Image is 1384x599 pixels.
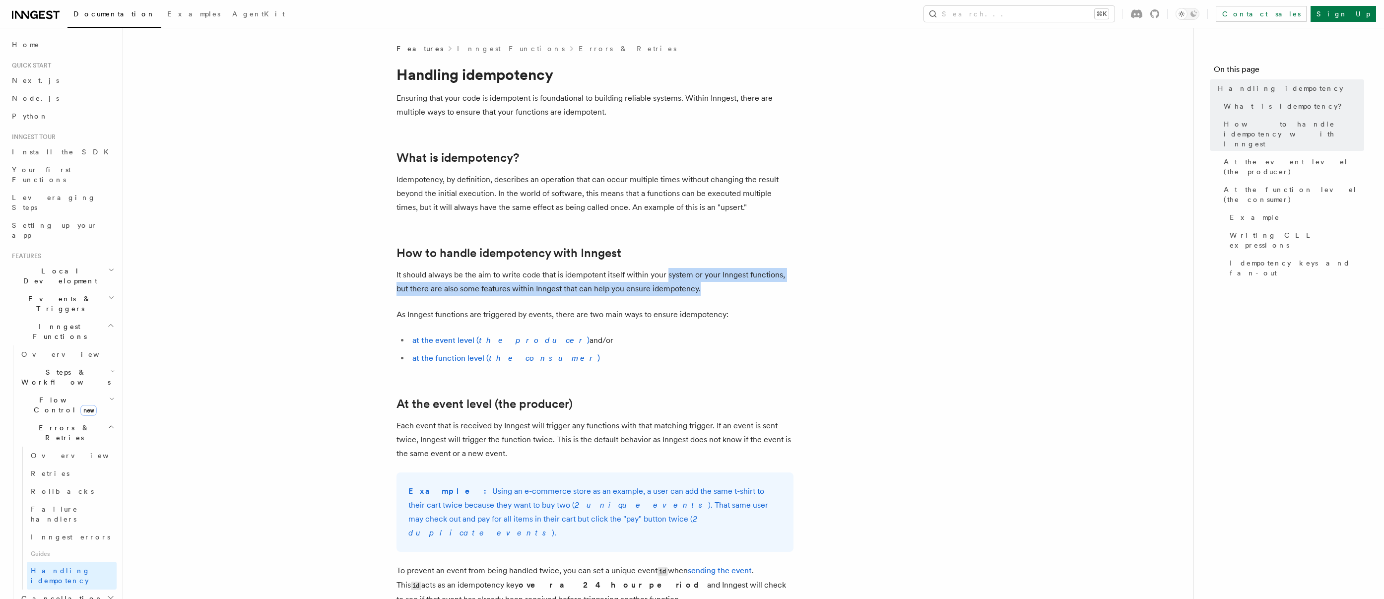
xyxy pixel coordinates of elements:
button: Toggle dark mode [1176,8,1199,20]
span: Handling idempotency [1218,83,1343,93]
button: Search...⌘K [924,6,1115,22]
code: id [411,582,421,590]
span: Retries [31,469,69,477]
a: Install the SDK [8,143,117,161]
span: Install the SDK [12,148,115,156]
span: Features [396,44,443,54]
a: sending the event [688,566,752,575]
span: Inngest Functions [8,322,107,341]
span: Inngest tour [8,133,56,141]
p: It should always be the aim to write code that is idempotent itself within your system or your In... [396,268,793,296]
span: How to handle idempotency with Inngest [1224,119,1364,149]
span: Inngest errors [31,533,110,541]
a: Your first Functions [8,161,117,189]
a: Setting up your app [8,216,117,244]
kbd: ⌘K [1095,9,1109,19]
strong: Example: [408,486,492,496]
a: Handling idempotency [1214,79,1364,97]
a: Python [8,107,117,125]
span: Python [12,112,48,120]
span: Steps & Workflows [17,367,111,387]
a: AgentKit [226,3,291,27]
a: Node.js [8,89,117,107]
span: Overview [31,452,133,460]
a: Inngest Functions [457,44,565,54]
a: How to handle idempotency with Inngest [396,246,621,260]
em: the consumer [489,353,597,363]
a: at the function level (the consumer) [412,353,600,363]
a: Writing CEL expressions [1226,226,1364,254]
span: Features [8,252,41,260]
span: At the event level (the producer) [1224,157,1364,177]
span: At the function level (the consumer) [1224,185,1364,204]
p: Each event that is received by Inngest will trigger any functions with that matching trigger. If ... [396,419,793,461]
span: Node.js [12,94,59,102]
em: the producer [479,335,587,345]
a: Example [1226,208,1364,226]
h4: On this page [1214,64,1364,79]
p: Idempotency, by definition, describes an operation that can occur multiple times without changing... [396,173,793,214]
span: Rollbacks [31,487,94,495]
span: Overview [21,350,124,358]
a: Failure handlers [27,500,117,528]
span: Flow Control [17,395,109,415]
a: Overview [17,345,117,363]
button: Flow Controlnew [17,391,117,419]
a: Overview [27,447,117,465]
a: Inngest errors [27,528,117,546]
button: Events & Triggers [8,290,117,318]
a: Idempotency keys and fan-out [1226,254,1364,282]
p: As Inngest functions are triggered by events, there are two main ways to ensure idempotency: [396,308,793,322]
span: Examples [167,10,220,18]
span: Leveraging Steps [12,194,96,211]
a: At the function level (the consumer) [1220,181,1364,208]
a: How to handle idempotency with Inngest [1220,115,1364,153]
span: Errors & Retries [17,423,108,443]
a: Examples [161,3,226,27]
button: Inngest Functions [8,318,117,345]
a: Handling idempotency [27,562,117,590]
p: Ensuring that your code is idempotent is foundational to building reliable systems. Within Innges... [396,91,793,119]
a: What is idempotency? [1220,97,1364,115]
span: Quick start [8,62,51,69]
span: Home [12,40,40,50]
code: id [658,567,668,576]
span: Setting up your app [12,221,97,239]
a: Contact sales [1216,6,1307,22]
a: Documentation [67,3,161,28]
span: What is idempotency? [1224,101,1349,111]
a: Leveraging Steps [8,189,117,216]
span: Idempotency keys and fan-out [1230,258,1364,278]
span: Next.js [12,76,59,84]
em: 2 duplicate events [408,514,697,537]
a: Sign Up [1311,6,1376,22]
strong: over a 24 hour period [519,580,707,590]
h1: Handling idempotency [396,66,793,83]
a: At the event level (the producer) [396,397,573,411]
a: Errors & Retries [579,44,676,54]
em: 2 unique events [575,500,708,510]
span: Guides [27,546,117,562]
p: Using an e-commerce store as an example, a user can add the same t-shirt to their cart twice beca... [408,484,782,540]
div: Errors & Retries [17,447,117,590]
span: Example [1230,212,1280,222]
span: Documentation [73,10,155,18]
span: Failure handlers [31,505,78,523]
button: Steps & Workflows [17,363,117,391]
li: and/or [409,333,793,347]
span: Your first Functions [12,166,71,184]
a: At the event level (the producer) [1220,153,1364,181]
a: Next.js [8,71,117,89]
span: new [80,405,97,416]
span: Local Development [8,266,108,286]
a: What is idempotency? [396,151,519,165]
span: Writing CEL expressions [1230,230,1364,250]
button: Local Development [8,262,117,290]
span: AgentKit [232,10,285,18]
button: Errors & Retries [17,419,117,447]
span: Handling idempotency [31,567,90,585]
span: Events & Triggers [8,294,108,314]
a: at the event level (the producer) [412,335,590,345]
a: Rollbacks [27,482,117,500]
a: Home [8,36,117,54]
